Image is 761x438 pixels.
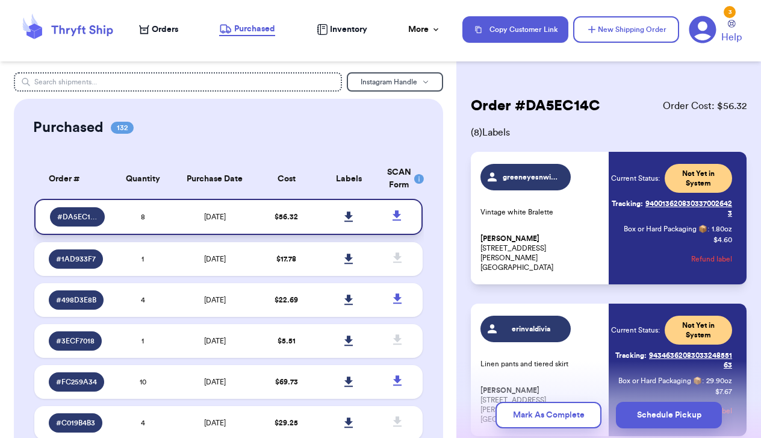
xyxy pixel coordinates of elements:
p: $ 4.60 [713,235,732,245]
div: 3 [724,6,736,18]
span: : [702,376,704,386]
span: 4 [141,296,145,304]
th: Purchase Date [174,159,255,199]
th: Cost [255,159,317,199]
span: [DATE] [204,213,226,221]
span: [DATE] [204,378,226,386]
span: Box or Hard Packaging 📦 [618,377,702,384]
input: Search shipments... [14,72,342,92]
span: Not Yet in System [672,169,725,188]
a: 3 [689,16,716,43]
span: Current Status: [611,174,660,183]
a: Inventory [317,23,367,36]
a: Tracking:9434636208303324855163 [611,346,732,375]
span: # 3ECF7018 [56,336,95,346]
span: : [707,224,709,234]
span: $ 17.78 [276,255,296,263]
th: Quantity [112,159,174,199]
span: Instagram Handle [361,78,417,86]
p: Linen pants and tiered skirt [480,359,601,369]
span: # DA5EC14C [57,212,98,222]
span: 1.80 oz [712,224,732,234]
span: $ 5.51 [278,337,296,345]
button: Schedule Pickup [616,402,722,428]
span: [PERSON_NAME] [480,234,539,243]
span: 4 [141,419,145,427]
span: erinvaldivia [503,324,560,334]
span: [DATE] [204,255,226,263]
th: Labels [317,159,379,199]
a: Orders [139,23,178,36]
span: 10 [140,378,146,386]
span: Tracking: [615,351,647,360]
button: Mark As Complete [495,402,601,428]
span: 8 [141,213,145,221]
p: [STREET_ADDRESS][PERSON_NAME] [GEOGRAPHIC_DATA] [480,386,601,424]
span: [PERSON_NAME] [480,386,539,395]
span: $ 29.25 [275,419,298,427]
span: 1 [141,255,144,263]
span: [DATE] [204,296,226,304]
span: Orders [152,23,178,36]
a: Purchased [219,23,275,36]
button: Instagram Handle [347,72,443,92]
button: Copy Customer Link [462,16,568,43]
h2: Order # DA5EC14C [471,96,600,116]
span: Order Cost: $ 56.32 [663,99,747,113]
span: Not Yet in System [672,321,725,340]
span: ( 8 ) Labels [471,125,747,140]
span: $ 56.32 [275,213,298,221]
div: More [408,23,441,36]
span: # 498D3E8B [56,295,96,305]
a: Tracking:9400136208303370026423 [611,194,732,223]
a: Help [721,20,742,45]
span: $ 69.73 [275,378,298,386]
span: [DATE] [204,419,226,427]
button: Refund label [691,246,732,272]
span: greeneyesnwine_ [503,172,560,182]
span: 132 [111,122,134,134]
span: Current Status: [611,325,660,335]
span: $ 22.69 [275,296,298,304]
th: Order # [34,159,112,199]
span: Tracking: [612,199,643,208]
span: 1 [141,337,144,345]
button: New Shipping Order [573,16,679,43]
span: 29.90 oz [706,376,732,386]
div: SCAN Form [387,166,408,192]
span: [DATE] [204,337,226,345]
span: # C019B4B3 [56,418,95,428]
p: Vintage white Bralette [480,207,601,217]
p: $ 7.67 [715,387,732,396]
p: [STREET_ADDRESS][PERSON_NAME] [GEOGRAPHIC_DATA] [480,234,601,272]
span: Purchased [234,23,275,35]
span: # FC259A34 [56,377,97,387]
span: Help [721,30,742,45]
span: Inventory [330,23,367,36]
span: # 1AD933F7 [56,254,96,264]
span: Box or Hard Packaging 📦 [624,225,707,233]
h2: Purchased [33,118,104,137]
